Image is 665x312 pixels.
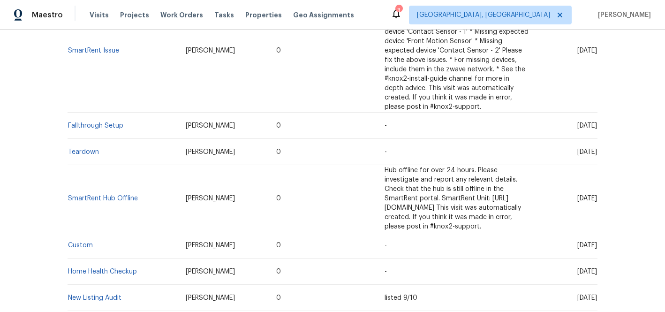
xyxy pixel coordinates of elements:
span: 0 [276,295,281,301]
div: 3 [395,6,402,15]
span: [PERSON_NAME] [186,149,235,155]
span: 0 [276,268,281,275]
a: SmartRent Issue [68,47,119,54]
span: [DATE] [577,268,597,275]
span: Properties [245,10,282,20]
a: Teardown [68,149,99,155]
a: New Listing Audit [68,295,121,301]
span: [DATE] [577,122,597,129]
span: - [385,149,387,155]
a: Custom [68,242,93,249]
span: [GEOGRAPHIC_DATA], [GEOGRAPHIC_DATA] [417,10,550,20]
span: Hub offline for over 24 hours. Please investigate and report any relevant details. Check that the... [385,167,521,230]
span: - [385,122,387,129]
span: 0 [276,122,281,129]
span: Maestro [32,10,63,20]
span: [DATE] [577,149,597,155]
span: 0 [276,195,281,202]
span: Projects [120,10,149,20]
span: listed 9/10 [385,295,417,301]
span: [PERSON_NAME] [186,122,235,129]
span: [DATE] [577,47,597,54]
span: Visits [90,10,109,20]
span: Tasks [214,12,234,18]
span: [PERSON_NAME] [186,268,235,275]
span: Geo Assignments [293,10,354,20]
span: [PERSON_NAME] [186,242,235,249]
span: - [385,268,387,275]
span: [PERSON_NAME] [186,195,235,202]
span: 0 [276,242,281,249]
span: Work Orders [160,10,203,20]
span: [DATE] [577,242,597,249]
span: [DATE] [577,295,597,301]
span: 0 [276,47,281,54]
span: [PERSON_NAME] [186,47,235,54]
span: [PERSON_NAME] [594,10,651,20]
a: Fallthrough Setup [68,122,123,129]
a: Home Health Checkup [68,268,137,275]
span: [PERSON_NAME] [186,295,235,301]
span: 0 [276,149,281,155]
span: [DATE] [577,195,597,202]
span: - [385,242,387,249]
a: SmartRent Hub Offline [68,195,138,202]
